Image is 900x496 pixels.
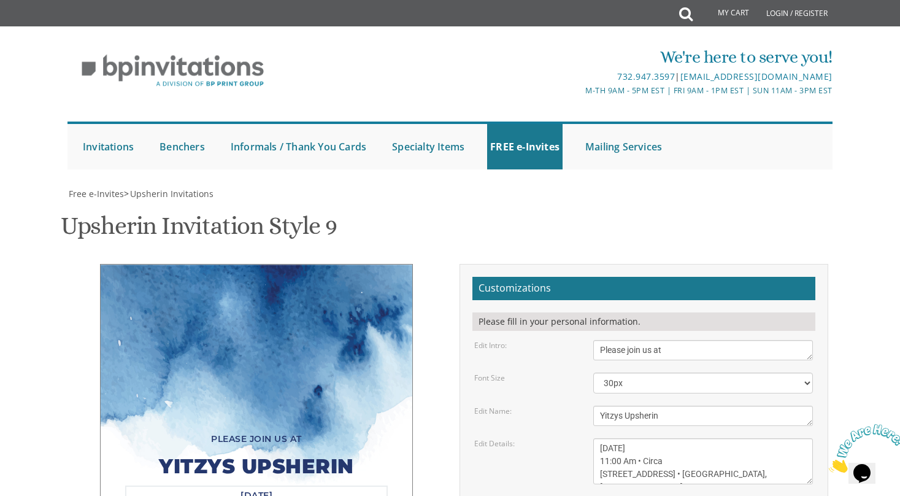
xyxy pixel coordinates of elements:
div: M-Th 9am - 5pm EST | Fri 9am - 1pm EST | Sun 11am - 3pm EST [323,84,833,97]
img: Chat attention grabber [5,5,81,53]
span: > [124,188,213,200]
div: We're here to serve you! [323,45,833,69]
label: Edit Intro: [474,340,507,351]
textarea: Please join us at [593,340,813,360]
span: Free e-Invites [69,188,124,200]
a: Informals / Thank You Cards [228,124,369,169]
a: Mailing Services [582,124,665,169]
iframe: chat widget [824,419,900,478]
a: Upsherin Invitations [129,188,213,200]
label: Edit Name: [474,406,512,416]
h1: Upsherin Invitation Style 9 [61,212,337,249]
div: Please fill in your personal information. [472,312,815,331]
a: Free e-Invites [67,188,124,200]
a: Invitations [80,124,137,169]
img: BP Invitation Loft [67,45,278,96]
span: Upsherin Invitations [130,188,213,200]
label: Font Size [474,373,505,383]
label: Edit Details: [474,438,515,449]
div: Please join us at [125,430,388,448]
textarea: [DATE] 11:00 Am • Circa [STREET_ADDRESS] • [GEOGRAPHIC_DATA], [GEOGRAPHIC_DATA] [593,438,813,484]
a: My Cart [691,1,758,26]
div: | [323,69,833,84]
a: [EMAIL_ADDRESS][DOMAIN_NAME] [680,71,833,82]
h2: Customizations [472,277,815,300]
textarea: [PERSON_NAME]’s Upsherin [593,406,813,426]
a: 732.947.3597 [617,71,675,82]
a: Benchers [156,124,208,169]
div: Yitzys Upsherin [125,448,388,486]
a: FREE e-Invites [487,124,563,169]
a: Specialty Items [389,124,467,169]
